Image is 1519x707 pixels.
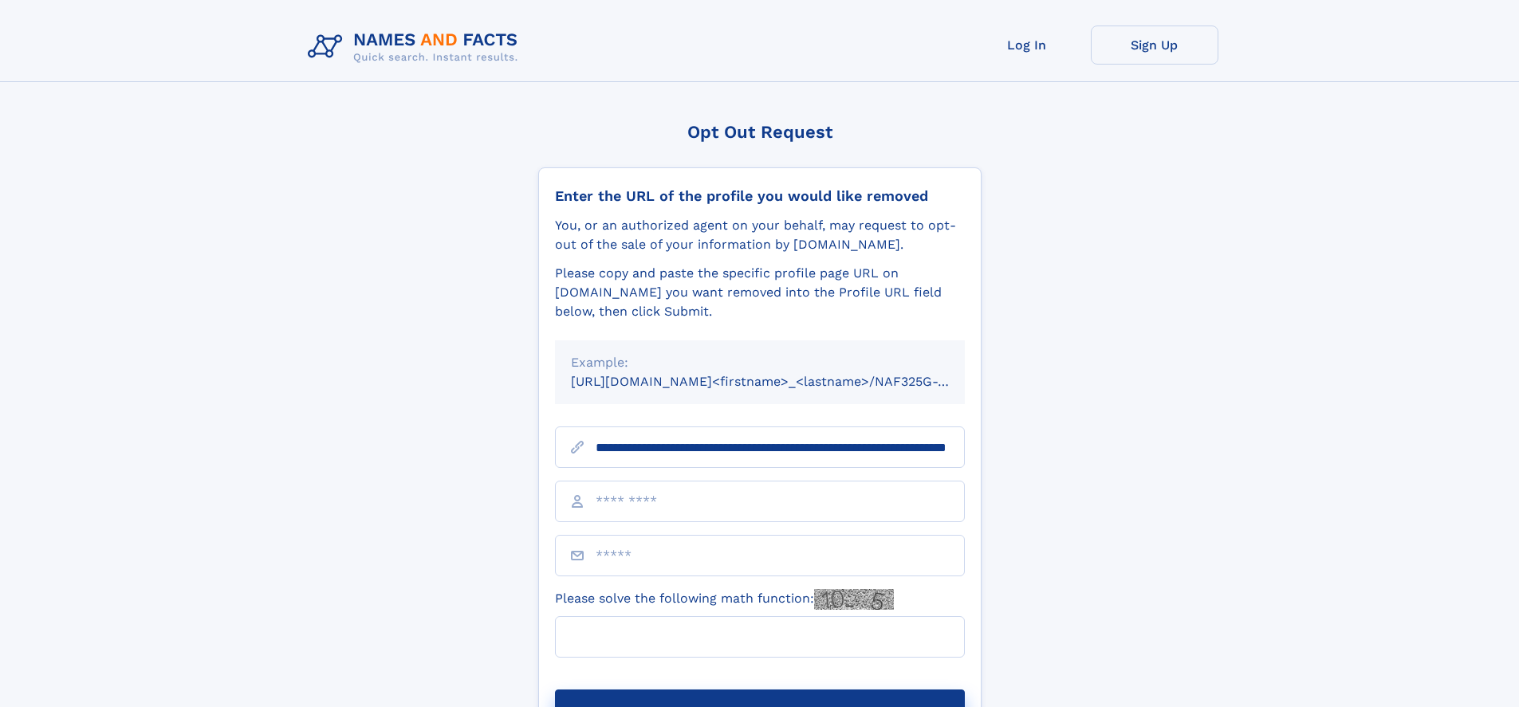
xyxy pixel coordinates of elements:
[963,26,1091,65] a: Log In
[1091,26,1218,65] a: Sign Up
[555,264,965,321] div: Please copy and paste the specific profile page URL on [DOMAIN_NAME] you want removed into the Pr...
[571,353,949,372] div: Example:
[555,187,965,205] div: Enter the URL of the profile you would like removed
[301,26,531,69] img: Logo Names and Facts
[538,122,982,142] div: Opt Out Request
[571,374,995,389] small: [URL][DOMAIN_NAME]<firstname>_<lastname>/NAF325G-xxxxxxxx
[555,216,965,254] div: You, or an authorized agent on your behalf, may request to opt-out of the sale of your informatio...
[555,589,894,610] label: Please solve the following math function:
